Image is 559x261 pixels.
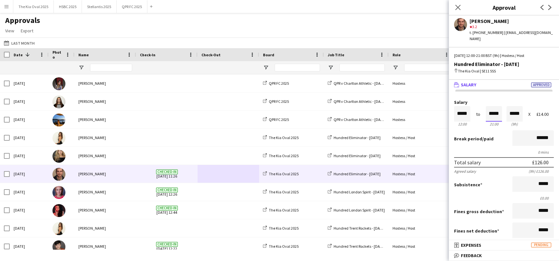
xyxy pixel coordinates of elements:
[140,201,194,219] span: [DATE] 12:44
[156,169,178,174] span: Checked-in
[454,122,470,126] div: 12:00
[52,240,65,253] img: Roger Barber
[263,81,289,86] a: QPR FC 2025
[470,18,554,24] div: [PERSON_NAME]
[454,159,481,166] div: Total salary
[454,182,482,188] label: Subsistence
[82,0,117,13] button: Stellantis 2025
[328,226,385,231] a: Hundred Trent Rockets - [DATE]
[263,135,299,140] a: The Kia Oval 2025
[389,219,453,237] div: Hostess / Host
[10,237,49,255] div: [DATE]
[52,186,65,199] img: Irina Sirbu
[10,219,49,237] div: [DATE]
[74,129,136,147] div: [PERSON_NAME]
[454,209,504,214] label: Fines gross deduction
[269,226,299,231] span: The Kia Oval 2025
[461,253,482,258] span: Feedback
[328,65,334,71] button: Open Filter Menu
[532,159,549,166] div: £126.00
[328,171,381,176] a: Hundred Eliminator - [DATE]
[10,165,49,183] div: [DATE]
[78,52,89,57] span: Name
[507,122,523,126] div: 9h
[328,153,381,158] a: Hundred Eliminator - [DATE]
[269,99,289,104] span: QPR FC 2025
[454,196,554,201] div: £0.00
[449,80,559,90] mat-expansion-panel-header: SalaryApproved
[529,169,554,174] div: (9h) £126.00
[454,61,554,67] div: Hundred Eliminator - [DATE]
[90,64,132,71] input: Name Filter Input
[275,64,320,71] input: Board Filter Input
[52,150,65,163] img: Issy Byrne
[486,122,502,126] div: 21:00
[389,74,453,92] div: Hostess
[531,82,551,87] span: Approved
[454,136,494,142] label: /paid
[334,226,385,231] span: Hundred Trent Rockets - [DATE]
[389,201,453,219] div: Hostess / Host
[404,64,450,71] input: Role Filter Input
[454,53,554,59] div: [DATE] 12:00-21:00 BST (9h) | Hostess / Host
[454,136,482,142] span: Break period
[334,190,385,194] span: Hundred London Spirit - [DATE]
[269,153,299,158] span: The Kia Oval 2025
[263,244,299,249] a: The Kia Oval 2025
[328,190,385,194] a: Hundred London Spirit - [DATE]
[328,52,344,57] span: Job Title
[21,28,33,34] span: Export
[389,111,453,128] div: Hostess
[334,99,386,104] span: QPR v Charlton Athletic - [DATE]
[52,50,63,60] span: Photo
[334,208,385,212] span: Hundred London Spirit - [DATE]
[117,0,147,13] button: QPR FC 2025
[18,27,36,35] a: Export
[476,112,480,117] div: to
[74,219,136,237] div: [PERSON_NAME]
[461,242,481,248] span: Expenses
[454,150,554,155] div: 0 mins
[10,74,49,92] div: [DATE]
[74,147,136,165] div: [PERSON_NAME]
[470,24,554,30] div: 3.2
[74,183,136,201] div: [PERSON_NAME]
[52,168,65,181] img: Ayron Campbell
[74,111,136,128] div: [PERSON_NAME]
[10,129,49,147] div: [DATE]
[140,165,194,183] span: [DATE] 11:26
[389,92,453,110] div: Hostess
[156,242,178,247] span: Checked-in
[263,65,269,71] button: Open Filter Menu
[10,183,49,201] div: [DATE]
[389,237,453,255] div: Hostess / Host
[263,171,299,176] a: The Kia Oval 2025
[10,92,49,110] div: [DATE]
[269,208,299,212] span: The Kia Oval 2025
[5,28,14,34] span: View
[263,52,274,57] span: Board
[156,206,178,211] span: Checked-in
[269,135,299,140] span: The Kia Oval 2025
[263,208,299,212] a: The Kia Oval 2025
[10,201,49,219] div: [DATE]
[156,188,178,192] span: Checked-in
[263,153,299,158] a: The Kia Oval 2025
[536,112,554,117] div: £14.00
[52,114,65,126] img: Alejandra Rodriguez Alvarez
[528,112,530,117] div: X
[470,30,554,41] div: t. [PHONE_NUMBER] | [EMAIL_ADDRESS][DOMAIN_NAME]
[328,244,385,249] a: Hundred Trent Rockets - [DATE]
[52,222,65,235] img: Eva Gracz
[140,183,194,201] span: [DATE] 12:26
[454,68,554,74] div: The Kia Oval | SE11 5SS
[74,165,136,183] div: [PERSON_NAME]
[3,39,36,47] button: Last Month
[269,190,299,194] span: The Kia Oval 2025
[14,52,23,57] span: Date
[78,65,84,71] button: Open Filter Menu
[269,171,299,176] span: The Kia Oval 2025
[10,111,49,128] div: [DATE]
[74,201,136,219] div: [PERSON_NAME]
[449,3,559,12] h3: Approval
